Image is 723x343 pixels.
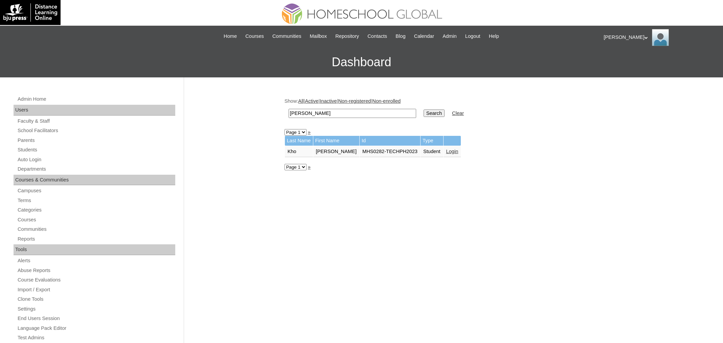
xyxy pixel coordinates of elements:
[14,175,175,186] div: Courses & Communities
[245,32,264,40] span: Courses
[17,286,175,294] a: Import / Export
[17,295,175,303] a: Clone Tools
[17,165,175,173] a: Departments
[17,314,175,323] a: End Users Session
[17,146,175,154] a: Students
[452,111,464,116] a: Clear
[242,32,267,40] a: Courses
[17,155,175,164] a: Auto Login
[462,32,484,40] a: Logout
[17,225,175,234] a: Communities
[360,146,420,157] td: MHS0282-TECHPH2023
[17,256,175,265] a: Alerts
[421,146,443,157] td: Student
[285,98,619,122] div: Show: | | | |
[364,32,390,40] a: Contacts
[424,109,445,117] input: Search
[411,32,437,40] a: Calendar
[439,32,460,40] a: Admin
[446,149,458,154] a: Login
[17,136,175,145] a: Parents
[14,105,175,116] div: Users
[604,29,716,46] div: [PERSON_NAME]
[17,266,175,275] a: Abuse Reports
[3,3,57,22] img: logo-white.png
[367,32,387,40] span: Contacts
[392,32,409,40] a: Blog
[360,136,420,146] td: Id
[224,32,237,40] span: Home
[485,32,502,40] a: Help
[338,98,371,104] a: Non-registered
[372,98,401,104] a: Non-enrolled
[285,136,313,146] td: Last Name
[332,32,362,40] a: Repository
[17,235,175,243] a: Reports
[17,95,175,103] a: Admin Home
[307,32,331,40] a: Mailbox
[17,196,175,205] a: Terms
[17,187,175,195] a: Campuses
[308,129,311,135] a: »
[17,276,175,284] a: Course Evaluations
[17,126,175,135] a: School Facilitators
[269,32,305,40] a: Communities
[298,98,303,104] a: All
[489,32,499,40] span: Help
[320,98,337,104] a: Inactive
[3,47,720,77] h3: Dashboard
[396,32,405,40] span: Blog
[421,136,443,146] td: Type
[443,32,457,40] span: Admin
[285,146,313,157] td: Kho
[414,32,434,40] span: Calendar
[335,32,359,40] span: Repository
[310,32,327,40] span: Mailbox
[17,206,175,214] a: Categories
[14,244,175,255] div: Tools
[17,117,175,125] a: Faculty & Staff
[220,32,240,40] a: Home
[313,136,360,146] td: First Name
[465,32,480,40] span: Logout
[17,305,175,313] a: Settings
[308,164,311,170] a: »
[17,216,175,224] a: Courses
[17,334,175,342] a: Test Admins
[289,109,416,118] input: Search
[313,146,360,157] td: [PERSON_NAME]
[305,98,318,104] a: Active
[17,324,175,333] a: Language Pack Editor
[272,32,301,40] span: Communities
[652,29,669,46] img: Ariane Ebuen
